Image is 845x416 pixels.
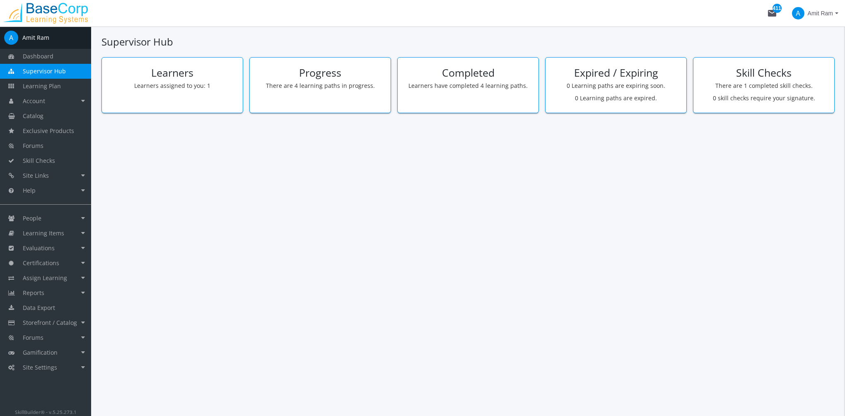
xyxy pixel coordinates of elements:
p: Learners assigned to you: 1 [108,82,237,90]
span: Data Export [23,304,55,312]
span: Site Settings [23,363,57,371]
h1: Supervisor Hub [101,35,835,49]
div: Amit Ram [22,34,49,42]
span: Learning Plan [23,82,61,90]
p: 0 skill checks require your signature. [700,94,828,102]
span: Assign Learning [23,274,67,282]
span: Certifications [23,259,59,267]
span: Help [23,186,36,194]
span: People [23,214,41,222]
span: A [792,7,804,19]
span: Exclusive Products [23,127,74,135]
p: Learners have completed 4 learning paths. [404,82,532,90]
h2: Learners [108,67,237,79]
p: There are 1 completed skill checks. [700,82,828,90]
h2: Expired / Expiring [552,67,680,79]
span: A [4,31,18,45]
mat-icon: mail [767,8,777,18]
h2: Completed [404,67,532,79]
span: Catalog [23,112,43,120]
span: Gamification [23,348,58,356]
h2: Skill Checks [700,67,828,79]
span: Site Links [23,172,49,179]
p: There are 4 learning paths in progress. [256,82,384,90]
span: Forums [23,142,43,150]
span: Supervisor Hub [23,67,66,75]
span: Reports [23,289,44,297]
span: Account [23,97,45,105]
span: Evaluations [23,244,55,252]
span: Learning Items [23,229,64,237]
span: Skill Checks [23,157,55,164]
span: Dashboard [23,52,53,60]
p: 0 Learning paths are expiring soon. [552,82,680,90]
span: Forums [23,334,43,341]
p: 0 Learning paths are expired. [552,94,680,102]
span: Amit Ram [808,6,833,21]
h2: Progress [256,67,384,79]
span: Storefront / Catalog [23,319,77,327]
small: SkillBuilder® - v.5.25.273.1 [15,409,77,415]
